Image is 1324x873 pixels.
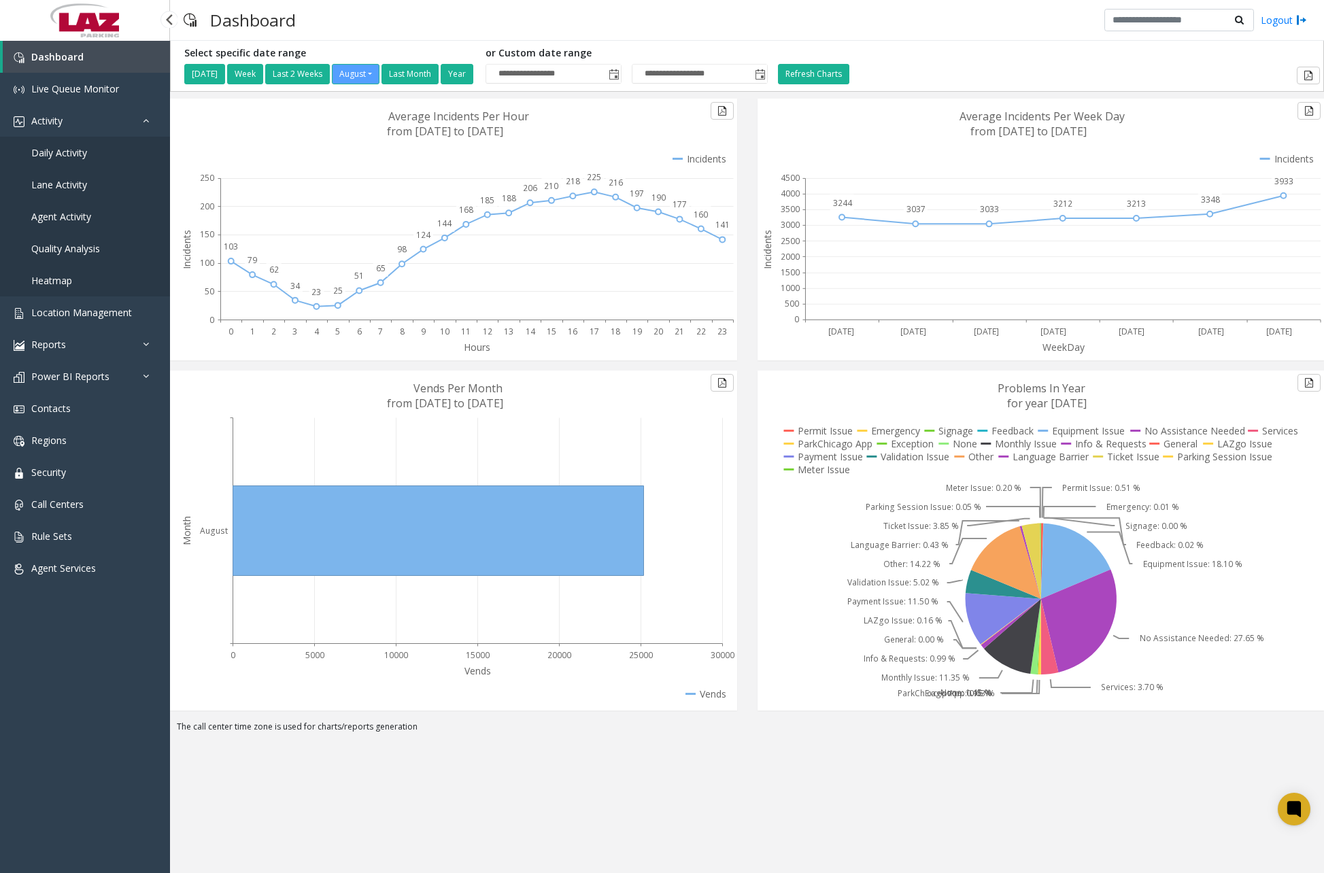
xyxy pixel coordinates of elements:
[547,326,556,337] text: 15
[441,64,473,84] button: Year
[523,182,537,194] text: 206
[785,298,799,309] text: 500
[781,235,800,247] text: 2500
[14,340,24,351] img: 'icon'
[14,500,24,511] img: 'icon'
[632,326,642,337] text: 19
[673,199,687,210] text: 177
[1127,198,1146,209] text: 3213
[1201,194,1220,205] text: 3348
[184,48,475,59] h5: Select specific date range
[483,326,492,337] text: 12
[526,326,536,337] text: 14
[231,649,235,661] text: 0
[675,326,684,337] text: 21
[31,274,72,287] span: Heatmap
[883,634,944,646] text: General: 0.00 %
[14,532,24,543] img: 'icon'
[413,381,503,396] text: Vends Per Month
[314,326,320,337] text: 4
[31,338,66,351] span: Reports
[250,326,255,337] text: 1
[630,188,644,199] text: 197
[998,381,1085,396] text: Problems In Year
[290,280,301,292] text: 34
[761,230,774,269] text: Incidents
[832,197,852,209] text: 3244
[14,84,24,95] img: 'icon'
[292,326,297,337] text: 3
[717,326,727,337] text: 23
[606,65,621,84] span: Toggle popup
[1297,67,1320,84] button: Export to pdf
[1007,396,1087,411] text: for year [DATE]
[14,468,24,479] img: 'icon'
[209,314,214,326] text: 0
[31,146,87,159] span: Daily Activity
[590,326,599,337] text: 17
[960,109,1125,124] text: Average Incidents Per Week Day
[504,326,513,337] text: 13
[566,175,580,187] text: 218
[1266,326,1292,337] text: [DATE]
[883,558,940,570] text: Other: 14.22 %
[1106,501,1179,513] text: Emergency: 0.01 %
[31,530,72,543] span: Rule Sets
[332,64,379,84] button: August
[781,220,800,231] text: 3000
[1297,374,1321,392] button: Export to pdf
[1053,198,1072,209] text: 3212
[31,434,67,447] span: Regions
[1296,13,1307,27] img: logout
[31,178,87,191] span: Lane Activity
[696,326,706,337] text: 22
[1119,326,1144,337] text: [DATE]
[170,721,1324,740] div: The call center time zone is used for charts/reports generation
[387,124,503,139] text: from [DATE] to [DATE]
[906,203,925,215] text: 3037
[184,3,197,37] img: pageIcon
[459,204,473,216] text: 168
[781,267,800,278] text: 1500
[778,64,849,84] button: Refresh Charts
[3,41,170,73] a: Dashboard
[333,285,343,296] text: 25
[863,653,955,665] text: Info & Requests: 0.99 %
[970,124,1087,139] text: from [DATE] to [DATE]
[629,649,653,661] text: 25000
[781,251,800,262] text: 2000
[715,219,730,230] text: 141
[568,326,577,337] text: 16
[587,171,601,183] text: 225
[416,229,431,241] text: 124
[711,649,734,661] text: 30000
[1261,13,1307,27] a: Logout
[388,109,529,124] text: Average Incidents Per Hour
[357,326,362,337] text: 6
[486,48,768,59] h5: or Custom date range
[547,649,571,661] text: 20000
[883,520,958,532] text: Ticket Issue: 3.85 %
[461,326,471,337] text: 11
[864,615,943,627] text: LAZgo Issue: 0.16 %
[973,326,999,337] text: [DATE]
[31,50,84,63] span: Dashboard
[437,218,452,229] text: 144
[311,286,321,298] text: 23
[31,114,63,127] span: Activity
[228,326,233,337] text: 0
[781,188,800,199] text: 4000
[14,52,24,63] img: 'icon'
[224,241,238,252] text: 103
[14,308,24,319] img: 'icon'
[200,172,214,184] text: 250
[335,326,340,337] text: 5
[354,270,364,281] text: 51
[227,64,263,84] button: Week
[881,672,970,684] text: Monthly Issue: 11.35 %
[464,341,490,354] text: Hours
[387,396,503,411] text: from [DATE] to [DATE]
[980,203,999,215] text: 3033
[31,370,109,383] span: Power BI Reports
[305,649,324,661] text: 5000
